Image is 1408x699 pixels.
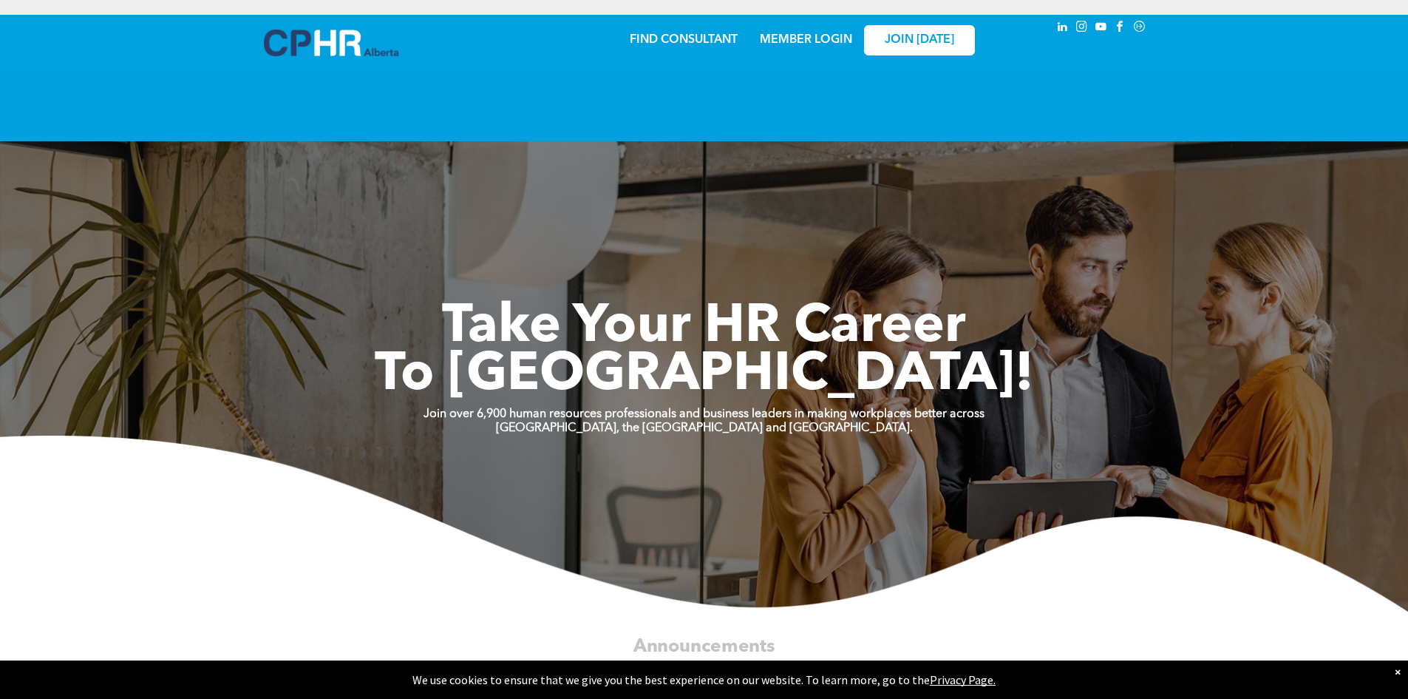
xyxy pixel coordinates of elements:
[1112,18,1129,38] a: facebook
[630,34,738,46] a: FIND CONSULTANT
[760,34,852,46] a: MEMBER LOGIN
[1395,664,1401,679] div: Dismiss notification
[496,422,913,434] strong: [GEOGRAPHIC_DATA], the [GEOGRAPHIC_DATA] and [GEOGRAPHIC_DATA].
[1074,18,1090,38] a: instagram
[885,33,954,47] span: JOIN [DATE]
[1093,18,1109,38] a: youtube
[264,30,398,56] img: A blue and white logo for cp alberta
[375,349,1034,402] span: To [GEOGRAPHIC_DATA]!
[1132,18,1148,38] a: Social network
[1055,18,1071,38] a: linkedin
[442,301,966,354] span: Take Your HR Career
[864,25,975,55] a: JOIN [DATE]
[424,408,984,420] strong: Join over 6,900 human resources professionals and business leaders in making workplaces better ac...
[633,638,775,655] span: Announcements
[930,672,996,687] a: Privacy Page.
